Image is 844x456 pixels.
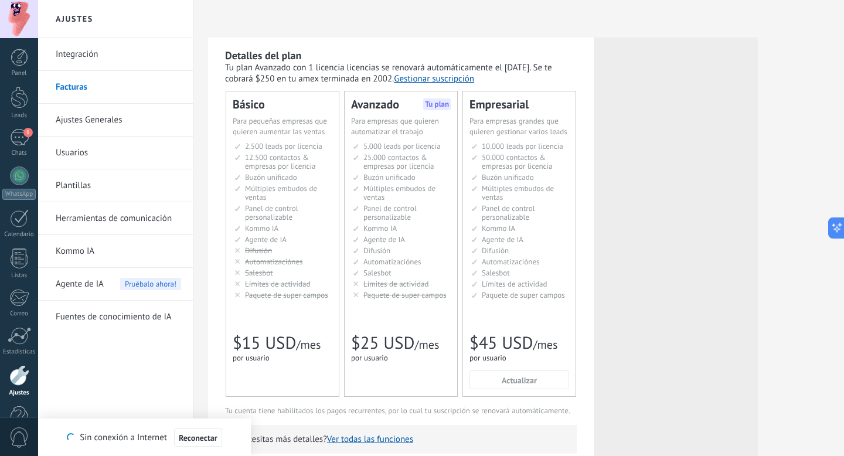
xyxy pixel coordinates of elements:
p: Tu cuenta tiene habilitados los pagos recurrentes, por lo cual tu suscripción se renovará automát... [225,406,577,416]
li: Plantillas [38,169,193,202]
b: Detalles del plan [225,49,301,62]
span: Límites de actividad [482,279,547,289]
span: Reconectar [179,434,217,442]
span: 50.000 contactos & empresas por licencia [482,152,552,171]
span: Para empresas grandes que quieren gestionar varios leads [469,116,567,137]
li: Facturas [38,71,193,104]
li: Integración [38,38,193,71]
span: Automatizaciónes [482,257,540,267]
div: Empresarial [469,98,569,110]
span: Actualizar [502,376,537,384]
button: Ver todas las funciones [327,434,413,445]
a: Fuentes de conocimiento de IA [56,301,181,334]
li: Ajustes Generales [38,104,193,137]
button: Actualizar [469,370,569,389]
p: ¿Necesitas más detalles? [234,434,568,445]
a: Kommo IA [56,235,181,268]
div: Estadísticas [2,348,36,356]
a: Integración [56,38,181,71]
a: Facturas [56,71,181,104]
span: Múltiples embudos de ventas [482,183,554,202]
li: Fuentes de conocimiento de IA [38,301,193,333]
span: Pruébalo ahora! [120,278,181,290]
div: WhatsApp [2,189,36,200]
div: Listas [2,272,36,280]
li: Kommo IA [38,235,193,268]
a: Plantillas [56,169,181,202]
span: 10.000 leads por licencia [482,141,563,151]
span: 1 [23,128,33,137]
span: Buzón unificado [482,172,534,182]
span: Difusión [482,246,509,256]
button: Gestionar suscripción [394,73,474,84]
a: Agente de IA Pruébalo ahora! [56,268,181,301]
span: Paquete de super campos [482,290,565,300]
div: Ajustes [2,389,36,397]
span: Agente de IA [482,234,523,244]
a: Herramientas de comunicación [56,202,181,235]
div: Calendario [2,231,36,239]
span: Salesbot [482,268,510,278]
div: Tu plan Avanzado con 1 licencia licencias se renovará automáticamente el [DATE]. Se te cobrará $2... [225,62,577,84]
span: Kommo IA [482,223,515,233]
li: Herramientas de comunicación [38,202,193,235]
span: por usuario [469,353,506,363]
a: Usuarios [56,137,181,169]
span: $45 USD [469,332,533,354]
div: Correo [2,310,36,318]
div: Chats [2,149,36,157]
li: Agente de IA [38,268,193,301]
span: Panel de control personalizable [482,203,535,222]
div: Leads [2,112,36,120]
div: Panel [2,70,36,77]
span: Agente de IA [56,268,104,301]
a: Ajustes Generales [56,104,181,137]
button: Reconectar [174,428,222,447]
div: Sin conexión a Internet [67,428,222,447]
span: /mes [533,337,557,352]
li: Usuarios [38,137,193,169]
